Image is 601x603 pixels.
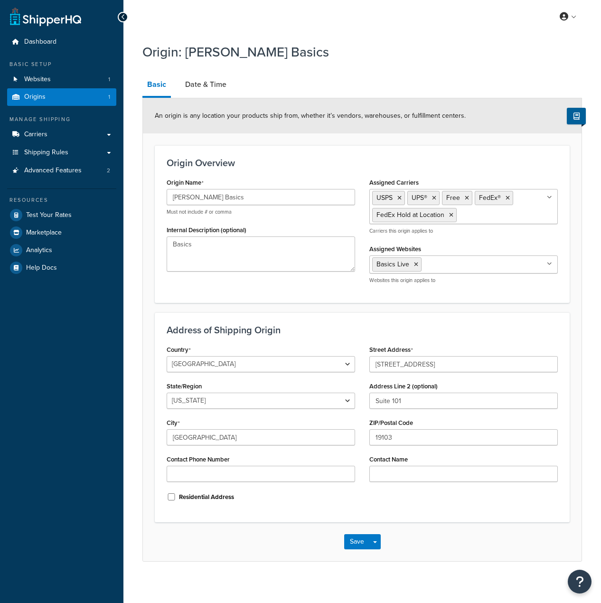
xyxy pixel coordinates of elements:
[7,196,116,204] div: Resources
[7,259,116,276] a: Help Docs
[568,570,592,594] button: Open Resource Center
[167,179,204,187] label: Origin Name
[369,245,421,253] label: Assigned Websites
[7,88,116,106] a: Origins1
[180,73,231,96] a: Date & Time
[7,144,116,161] a: Shipping Rules
[7,115,116,123] div: Manage Shipping
[24,75,51,84] span: Websites
[24,38,56,46] span: Dashboard
[142,43,570,61] h1: Origin: [PERSON_NAME] Basics
[7,162,116,179] li: Advanced Features
[167,236,355,272] textarea: Basics
[369,456,408,463] label: Contact Name
[7,71,116,88] li: Websites
[24,93,46,101] span: Origins
[7,88,116,106] li: Origins
[167,456,230,463] label: Contact Phone Number
[24,131,47,139] span: Carriers
[108,93,110,101] span: 1
[24,149,68,157] span: Shipping Rules
[7,126,116,143] a: Carriers
[369,419,413,426] label: ZIP/Postal Code
[344,534,370,549] button: Save
[107,167,110,175] span: 2
[142,73,171,98] a: Basic
[479,193,501,203] span: FedEx®
[376,210,444,220] span: FedEx Hold at Location
[167,325,558,335] h3: Address of Shipping Origin
[369,227,558,235] p: Carriers this origin applies to
[26,211,72,219] span: Test Your Rates
[446,193,460,203] span: Free
[7,162,116,179] a: Advanced Features2
[24,167,82,175] span: Advanced Features
[26,229,62,237] span: Marketplace
[26,264,57,272] span: Help Docs
[167,346,191,354] label: Country
[7,207,116,224] a: Test Your Rates
[7,33,116,51] a: Dashboard
[167,158,558,168] h3: Origin Overview
[412,193,427,203] span: UPS®
[108,75,110,84] span: 1
[167,383,202,390] label: State/Region
[376,259,409,269] span: Basics Live
[167,208,355,216] p: Must not include # or comma
[155,111,466,121] span: An origin is any location your products ship from, whether it’s vendors, warehouses, or fulfillme...
[167,419,180,427] label: City
[369,383,438,390] label: Address Line 2 (optional)
[7,224,116,241] a: Marketplace
[567,108,586,124] button: Show Help Docs
[7,242,116,259] a: Analytics
[369,179,419,186] label: Assigned Carriers
[376,193,393,203] span: USPS
[7,71,116,88] a: Websites1
[167,226,246,234] label: Internal Description (optional)
[179,493,234,501] label: Residential Address
[26,246,52,254] span: Analytics
[369,277,558,284] p: Websites this origin applies to
[369,346,413,354] label: Street Address
[7,60,116,68] div: Basic Setup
